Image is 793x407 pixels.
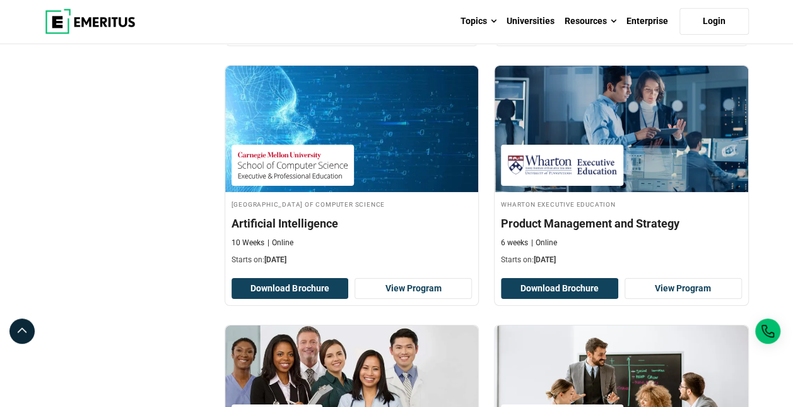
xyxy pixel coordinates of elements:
[501,238,528,248] p: 6 weeks
[232,216,473,231] h4: Artificial Intelligence
[531,238,557,248] p: Online
[225,66,479,272] a: AI and Machine Learning Course by Carnegie Mellon University School of Computer Science - March 1...
[232,255,473,265] p: Starts on:
[225,66,479,192] img: Artificial Intelligence | Online AI and Machine Learning Course
[264,255,286,264] span: [DATE]
[232,238,264,248] p: 10 Weeks
[495,66,748,272] a: Product Design and Innovation Course by Wharton Executive Education - October 30, 2025 Wharton Ex...
[238,151,348,179] img: Carnegie Mellon University School of Computer Science
[534,255,556,264] span: [DATE]
[679,8,749,35] a: Login
[501,278,618,300] button: Download Brochure
[507,151,617,179] img: Wharton Executive Education
[501,255,742,265] p: Starts on:
[355,278,472,300] a: View Program
[267,238,293,248] p: Online
[232,198,473,209] h4: [GEOGRAPHIC_DATA] of Computer Science
[495,66,748,192] img: Product Management and Strategy | Online Product Design and Innovation Course
[501,198,742,209] h4: Wharton Executive Education
[232,278,349,300] button: Download Brochure
[625,278,742,300] a: View Program
[501,216,742,231] h4: Product Management and Strategy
